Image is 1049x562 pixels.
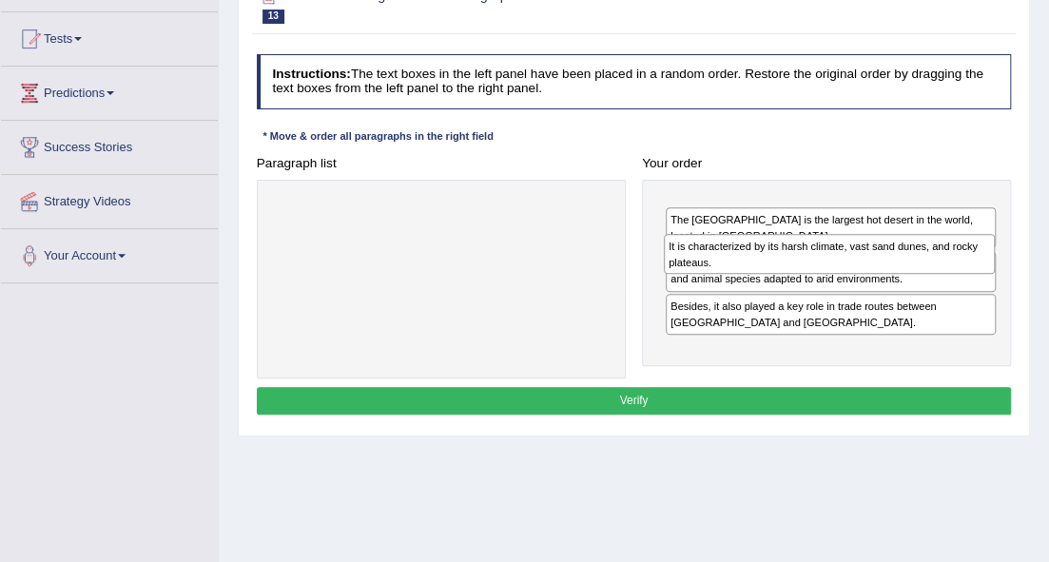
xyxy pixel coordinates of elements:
a: Success Stories [1,121,218,168]
b: Instructions: [272,67,350,81]
div: * Move & order all paragraphs in the right field [257,129,500,145]
h4: Paragraph list [257,157,626,171]
div: It is characterized by its harsh climate, vast sand dunes, and rocky plateaus. [664,234,995,274]
a: Predictions [1,67,218,114]
a: Tests [1,12,218,60]
div: The [GEOGRAPHIC_DATA] is the largest hot desert in the world, located in [GEOGRAPHIC_DATA]. [666,207,996,248]
a: Your Account [1,229,218,277]
h4: Your order [642,157,1011,171]
h4: The text boxes in the left panel have been placed in a random order. Restore the original order b... [257,54,1012,108]
a: Strategy Videos [1,175,218,223]
div: Besides, it also played a key role in trade routes between [GEOGRAPHIC_DATA] and [GEOGRAPHIC_DATA]. [666,294,996,335]
span: 13 [262,10,284,24]
button: Verify [257,387,1012,415]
